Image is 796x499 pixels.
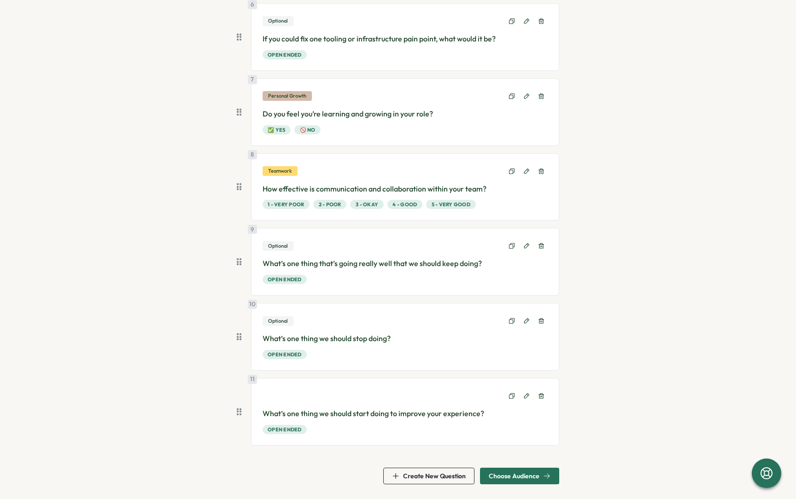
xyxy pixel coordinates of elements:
p: If you could fix one tooling or infrastructure pain point, what would it be? [263,33,548,45]
div: 8 [248,150,257,159]
span: ✅ Yes [268,126,285,134]
button: Choose Audience [480,468,559,484]
p: How effective is communication and collaboration within your team? [263,183,548,195]
span: Open ended [268,275,302,284]
div: 7 [248,75,257,84]
div: Teamwork [263,166,298,176]
div: Personal Growth [263,91,312,101]
p: What’s one thing we should stop doing? [263,333,548,344]
span: Open ended [268,350,302,359]
span: 2 - Poor [319,200,341,209]
span: Choose Audience [489,473,539,479]
div: Optional [263,16,293,26]
div: Optional [263,316,293,326]
span: 4 - Good [392,200,417,209]
p: Do you feel you’re learning and growing in your role? [263,108,548,120]
div: 11 [248,375,257,384]
span: Open ended [268,51,302,59]
button: Create New Question [383,468,474,484]
p: What’s one thing we should start doing to improve your experience? [263,408,548,419]
div: 10 [248,300,257,309]
p: What’s one thing that’s going really well that we should keep doing? [263,258,548,269]
span: Create New Question [403,473,466,479]
span: 1 - Very Poor [268,200,304,209]
span: 🚫 No [300,126,316,134]
span: 3 - Okay [356,200,378,209]
span: 5 - Very Good [432,200,470,209]
div: Optional [263,241,293,251]
span: Open ended [268,425,302,434]
div: 9 [248,225,257,234]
